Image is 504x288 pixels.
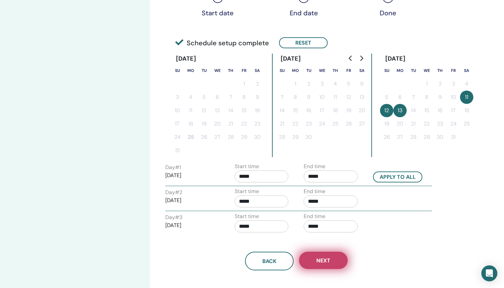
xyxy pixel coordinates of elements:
[371,9,405,17] div: Done
[275,91,289,104] button: 7
[275,104,289,117] button: 14
[342,117,355,131] button: 26
[342,91,355,104] button: 12
[315,104,329,117] button: 17
[447,104,460,117] button: 17
[420,131,433,144] button: 29
[197,91,211,104] button: 5
[393,131,407,144] button: 27
[197,117,211,131] button: 19
[355,91,369,104] button: 13
[197,104,211,117] button: 12
[211,91,224,104] button: 6
[184,64,197,77] th: Monday
[481,265,497,281] div: Open Intercom Messenger
[433,131,447,144] button: 30
[302,104,315,117] button: 16
[420,77,433,91] button: 1
[289,131,302,144] button: 29
[289,104,302,117] button: 15
[279,37,328,48] button: Reset
[407,64,420,77] th: Tuesday
[302,77,315,91] button: 2
[275,54,306,64] div: [DATE]
[304,187,325,195] label: End time
[393,104,407,117] button: 13
[251,131,264,144] button: 30
[407,91,420,104] button: 7
[380,117,393,131] button: 19
[289,91,302,104] button: 8
[235,162,259,170] label: Start time
[393,64,407,77] th: Monday
[287,9,320,17] div: End date
[329,64,342,77] th: Thursday
[345,52,356,65] button: Go to previous month
[237,104,251,117] button: 15
[356,52,367,65] button: Go to next month
[211,104,224,117] button: 13
[393,91,407,104] button: 6
[211,131,224,144] button: 27
[460,104,473,117] button: 18
[304,212,325,220] label: End time
[342,77,355,91] button: 5
[355,104,369,117] button: 20
[393,117,407,131] button: 20
[373,171,422,182] button: Apply to all
[447,91,460,104] button: 10
[171,64,184,77] th: Sunday
[407,131,420,144] button: 28
[237,64,251,77] th: Friday
[433,77,447,91] button: 2
[289,77,302,91] button: 1
[171,144,184,157] button: 31
[224,104,237,117] button: 14
[171,54,202,64] div: [DATE]
[289,117,302,131] button: 22
[184,91,197,104] button: 4
[329,77,342,91] button: 4
[251,117,264,131] button: 23
[184,117,197,131] button: 18
[460,77,473,91] button: 4
[380,64,393,77] th: Sunday
[407,117,420,131] button: 21
[447,117,460,131] button: 24
[380,91,393,104] button: 5
[420,104,433,117] button: 15
[165,188,182,196] label: Day # 2
[342,64,355,77] th: Friday
[165,163,181,171] label: Day # 1
[275,64,289,77] th: Sunday
[342,104,355,117] button: 19
[329,117,342,131] button: 25
[380,104,393,117] button: 12
[224,117,237,131] button: 21
[460,117,473,131] button: 25
[171,131,184,144] button: 24
[165,196,219,204] p: [DATE]
[380,131,393,144] button: 26
[171,117,184,131] button: 17
[315,117,329,131] button: 24
[235,187,259,195] label: Start time
[299,252,348,269] button: Next
[355,117,369,131] button: 27
[211,117,224,131] button: 20
[460,91,473,104] button: 11
[235,212,259,220] label: Start time
[184,104,197,117] button: 11
[447,64,460,77] th: Friday
[302,91,315,104] button: 9
[302,117,315,131] button: 23
[407,104,420,117] button: 14
[175,38,269,48] span: Schedule setup complete
[302,64,315,77] th: Tuesday
[201,9,234,17] div: Start date
[251,91,264,104] button: 9
[460,64,473,77] th: Saturday
[251,77,264,91] button: 2
[275,117,289,131] button: 21
[251,104,264,117] button: 16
